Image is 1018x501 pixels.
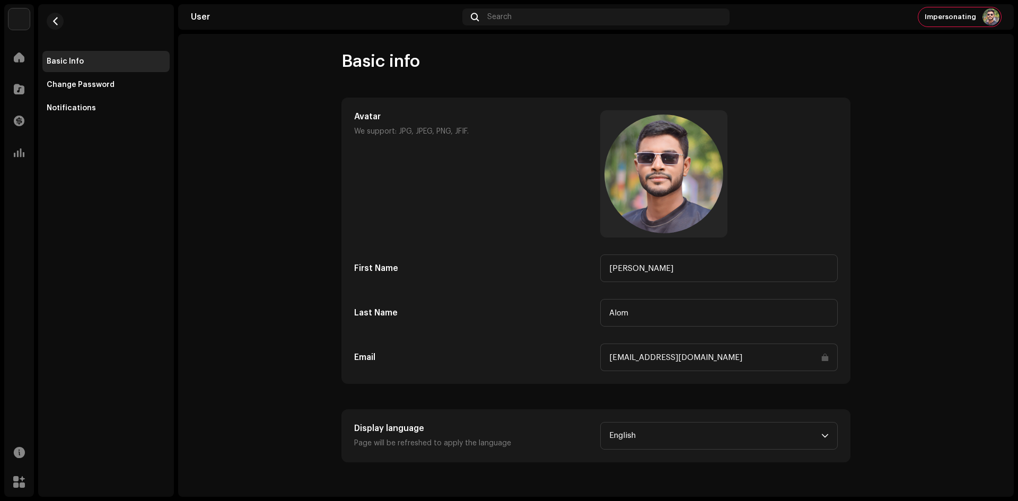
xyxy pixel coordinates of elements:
input: First name [600,254,838,282]
span: English [609,423,821,449]
span: Impersonating [925,13,976,21]
re-m-nav-item: Notifications [42,98,170,119]
re-m-nav-item: Basic Info [42,51,170,72]
div: dropdown trigger [821,423,829,449]
img: bb356b9b-6e90-403f-adc8-c282c7c2e227 [8,8,30,30]
div: Change Password [47,81,115,89]
re-m-nav-item: Change Password [42,74,170,95]
h5: Display language [354,422,592,435]
input: Email [600,344,838,371]
h5: Avatar [354,110,592,123]
div: User [191,13,458,21]
h5: Email [354,351,592,364]
h5: First Name [354,262,592,275]
div: Notifications [47,104,96,112]
input: Last name [600,299,838,327]
div: Basic Info [47,57,84,66]
p: Page will be refreshed to apply the language [354,437,592,450]
h5: Last Name [354,306,592,319]
span: Basic info [341,51,420,72]
img: 8154efc6-dab5-4fef-996c-b8f0eeb98630 [982,8,999,25]
span: Search [487,13,512,21]
p: We support: JPG, JPEG, PNG, JFIF. [354,125,592,138]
